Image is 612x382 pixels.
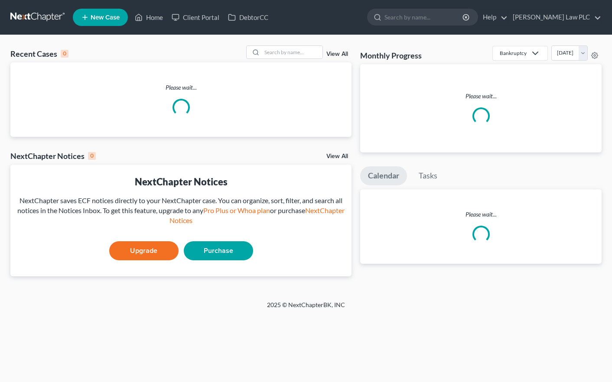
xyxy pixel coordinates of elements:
input: Search by name... [262,46,322,58]
a: [PERSON_NAME] Law PLC [508,10,601,25]
a: Client Portal [167,10,224,25]
div: 0 [88,152,96,160]
a: View All [326,153,348,159]
div: NextChapter Notices [17,175,345,188]
p: Please wait... [360,210,602,219]
p: Please wait... [10,83,352,92]
input: Search by name... [384,9,464,25]
a: Home [130,10,167,25]
span: New Case [91,14,120,21]
div: NextChapter Notices [10,151,96,161]
a: Tasks [411,166,445,185]
div: Recent Cases [10,49,68,59]
h3: Monthly Progress [360,50,422,61]
div: NextChapter saves ECF notices directly to your NextChapter case. You can organize, sort, filter, ... [17,196,345,226]
a: Pro Plus or Whoa plan [203,206,270,214]
a: View All [326,51,348,57]
div: 2025 © NextChapterBK, INC [59,301,553,316]
a: Calendar [360,166,407,185]
a: DebtorCC [224,10,273,25]
p: Please wait... [367,92,595,100]
div: Bankruptcy [500,49,527,57]
a: NextChapter Notices [169,206,345,224]
a: Help [479,10,508,25]
a: Purchase [184,241,253,260]
a: Upgrade [109,241,179,260]
div: 0 [61,50,68,58]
